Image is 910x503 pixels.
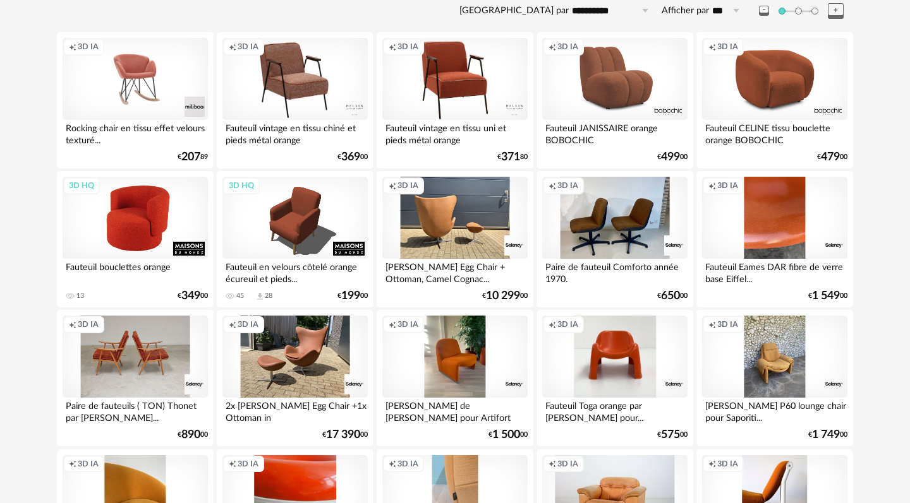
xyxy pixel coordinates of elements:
[717,42,738,52] span: 3D IA
[482,292,528,300] div: € 00
[223,177,260,194] div: 3D HQ
[382,120,528,145] div: Fauteuil vintage en tissu uni et pieds métal orange
[377,171,533,307] a: Creation icon 3D IA [PERSON_NAME] Egg Chair + Ottoman, Camel Cognac... €10 29900
[557,180,578,191] span: 3D IA
[549,319,556,329] span: Creation icon
[255,292,265,301] span: Download icon
[808,430,847,439] div: € 00
[63,177,100,194] div: 3D HQ
[181,153,200,162] span: 207
[222,398,368,423] div: 2x [PERSON_NAME] Egg Chair +1x Ottoman in [GEOGRAPHIC_DATA]...
[217,171,373,307] a: 3D HQ Fauteuil en velours côtelé orange écureuil et pieds... 45 Download icon 28 €19900
[229,42,236,52] span: Creation icon
[486,292,520,300] span: 10 299
[661,153,680,162] span: 499
[549,42,556,52] span: Creation icon
[265,292,272,300] div: 28
[238,319,258,329] span: 3D IA
[812,430,840,439] span: 1 749
[542,398,688,423] div: Fauteuil Toga orange par [PERSON_NAME] pour...
[708,459,716,469] span: Creation icon
[63,398,208,423] div: Paire de fauteuils ( TON) Thonet par [PERSON_NAME]...
[217,32,373,169] a: Creation icon 3D IA Fauteuil vintage en tissu chiné et pieds métal orange €36900
[549,459,556,469] span: Creation icon
[557,459,578,469] span: 3D IA
[229,459,236,469] span: Creation icon
[501,153,520,162] span: 371
[78,319,99,329] span: 3D IA
[717,459,738,469] span: 3D IA
[537,310,693,446] a: Creation icon 3D IA Fauteuil Toga orange par [PERSON_NAME] pour... €57500
[181,292,200,300] span: 349
[341,153,360,162] span: 369
[702,398,847,423] div: [PERSON_NAME] P60 lounge chair pour Saporiti...
[708,319,716,329] span: Creation icon
[537,32,693,169] a: Creation icon 3D IA Fauteuil JANISSAIRE orange BOBOCHIC €49900
[238,459,258,469] span: 3D IA
[696,32,853,169] a: Creation icon 3D IA Fauteuil CELINE tissu bouclette orange BOBOCHIC €47900
[817,153,847,162] div: € 00
[377,310,533,446] a: Creation icon 3D IA [PERSON_NAME] de [PERSON_NAME] pour Artifort €1 50000
[542,120,688,145] div: Fauteuil JANISSAIRE orange BOBOCHIC
[397,459,418,469] span: 3D IA
[178,292,208,300] div: € 00
[326,430,360,439] span: 17 390
[812,292,840,300] span: 1 549
[717,180,738,191] span: 3D IA
[341,292,360,300] span: 199
[236,292,244,300] div: 45
[63,259,208,284] div: Fauteuil bouclettes orange
[76,292,84,300] div: 13
[808,292,847,300] div: € 00
[657,292,688,300] div: € 00
[696,171,853,307] a: Creation icon 3D IA Fauteuil Eames DAR fibre de verre base Eiffel... €1 54900
[492,430,520,439] span: 1 500
[397,42,418,52] span: 3D IA
[696,310,853,446] a: Creation icon 3D IA [PERSON_NAME] P60 lounge chair pour Saporiti... €1 74900
[389,180,396,191] span: Creation icon
[78,42,99,52] span: 3D IA
[459,5,569,17] label: [GEOGRAPHIC_DATA] par
[69,319,76,329] span: Creation icon
[497,153,528,162] div: € 80
[57,310,214,446] a: Creation icon 3D IA Paire de fauteuils ( TON) Thonet par [PERSON_NAME]... €89000
[178,430,208,439] div: € 00
[488,430,528,439] div: € 00
[57,171,214,307] a: 3D HQ Fauteuil bouclettes orange 13 €34900
[57,32,214,169] a: Creation icon 3D IA Rocking chair en tissu effet velours texturé... €20789
[542,259,688,284] div: Paire de fauteuil Comforto année 1970.
[717,319,738,329] span: 3D IA
[397,180,418,191] span: 3D IA
[389,42,396,52] span: Creation icon
[382,398,528,423] div: [PERSON_NAME] de [PERSON_NAME] pour Artifort
[661,430,680,439] span: 575
[382,259,528,284] div: [PERSON_NAME] Egg Chair + Ottoman, Camel Cognac...
[377,32,533,169] a: Creation icon 3D IA Fauteuil vintage en tissu uni et pieds métal orange €37180
[337,153,368,162] div: € 00
[69,42,76,52] span: Creation icon
[708,180,716,191] span: Creation icon
[389,319,396,329] span: Creation icon
[702,259,847,284] div: Fauteuil Eames DAR fibre de verre base Eiffel...
[238,42,258,52] span: 3D IA
[337,292,368,300] div: € 00
[657,430,688,439] div: € 00
[661,292,680,300] span: 650
[69,459,76,469] span: Creation icon
[217,310,373,446] a: Creation icon 3D IA 2x [PERSON_NAME] Egg Chair +1x Ottoman in [GEOGRAPHIC_DATA]... €17 39000
[178,153,208,162] div: € 89
[702,120,847,145] div: Fauteuil CELINE tissu bouclette orange BOBOCHIC
[229,319,236,329] span: Creation icon
[557,42,578,52] span: 3D IA
[222,259,368,284] div: Fauteuil en velours côtelé orange écureuil et pieds...
[389,459,396,469] span: Creation icon
[662,5,709,17] label: Afficher par
[322,430,368,439] div: € 00
[657,153,688,162] div: € 00
[549,180,556,191] span: Creation icon
[557,319,578,329] span: 3D IA
[63,120,208,145] div: Rocking chair en tissu effet velours texturé...
[821,153,840,162] span: 479
[78,459,99,469] span: 3D IA
[708,42,716,52] span: Creation icon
